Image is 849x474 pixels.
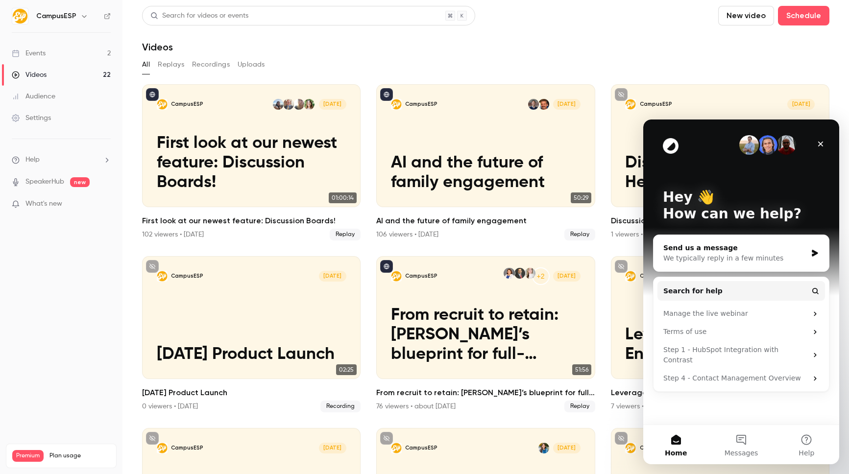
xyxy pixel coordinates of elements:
span: 51:56 [572,364,591,375]
span: [DATE] [553,271,581,282]
button: unpublished [615,432,628,445]
img: Leverage your Student Enrollment Data [625,271,636,282]
span: 50:29 [571,192,591,203]
h2: Leverage your Student Enrollment Data [611,387,829,399]
img: Jordan DiPentima [525,268,535,279]
img: Lacey Janofsky [538,443,549,453]
span: 02:25 [336,364,357,375]
h2: [DATE] Product Launch [142,387,361,399]
img: CampusESP [12,8,28,24]
p: CampusESP [171,100,203,108]
span: [DATE] [319,443,346,453]
iframe: Intercom live chat [643,119,839,464]
a: AI and the future of family engagementCampusESPJames BrightDave Becker[DATE]AI and the future of ... [376,84,595,240]
a: SpeakerHub [25,177,64,187]
button: unpublished [615,260,628,273]
div: 102 viewers • [DATE] [142,230,204,239]
button: Uploads [238,57,265,72]
h2: From recruit to retain: [PERSON_NAME]’s blueprint for full-lifecycle family engagement [376,387,595,399]
img: September 2025 Product Launch [157,271,168,282]
img: Joel Vander Horst [514,268,525,279]
button: published [380,88,393,101]
img: First look at our newest feature: Discussion Boards! [157,99,168,110]
h6: CampusESP [36,11,76,21]
div: Search for videos or events [150,11,248,21]
p: CampusESP [640,444,672,451]
a: From recruit to retain: FAU’s blueprint for full-lifecycle family engagementCampusESP+2Jordan DiP... [376,256,595,412]
p: CampusESP [405,100,437,108]
li: Discussion Boards Are Here! [611,84,829,240]
p: CampusESP [640,100,672,108]
p: [DATE] Product Launch [157,345,346,364]
h1: Videos [142,41,173,53]
div: Videos [12,70,47,80]
span: [DATE] [319,271,346,282]
a: Discussion Boards Are Here!CampusESP[DATE]Discussion Boards Are Here!00:30Discussion Boards Are H... [611,84,829,240]
span: 01:00:14 [329,192,357,203]
button: unpublished [146,432,159,445]
img: Student Enrollment New User Training [625,443,636,453]
li: Leverage your Student Enrollment Data [611,256,829,412]
h2: AI and the future of family engagement [376,215,595,227]
p: From recruit to retain: [PERSON_NAME]’s blueprint for full-lifecycle family engagement [391,306,581,364]
span: Replay [564,401,595,412]
li: AI and the future of family engagement [376,84,595,240]
section: Videos [142,6,829,468]
li: September 2025 Product Launch [142,256,361,412]
a: Leverage your Student Enrollment DataCampusESPMairin Matthews[DATE]Leverage your Student Enrollme... [611,256,829,412]
img: Gavin Grivna [283,99,294,110]
img: Family Communication New User Training [391,443,402,453]
span: Replay [564,229,595,240]
div: 1 viewers • [DATE] [611,230,665,239]
p: AI and the future of family engagement [391,153,581,192]
img: Danielle Dreeszen [293,99,304,110]
span: Premium [12,450,44,462]
img: Brooke Sterneck [304,99,315,110]
a: First look at our newest feature: Discussion Boards!CampusESPBrooke SterneckDanielle DreeszenGavi... [142,84,361,240]
button: All [142,57,150,72]
p: Leverage your Student Enrollment Data [625,325,815,364]
img: Tiffany Zheng [273,99,284,110]
button: New video [718,6,774,25]
span: [DATE] [319,99,346,110]
h2: Discussion Boards Are Here! [611,215,829,227]
div: +2 [532,267,550,285]
span: Plan usage [49,452,110,460]
span: Replay [330,229,361,240]
span: [DATE] [553,99,581,110]
img: Maura Flaschner [504,268,514,279]
button: Replays [158,57,184,72]
button: published [146,88,159,101]
div: Audience [12,92,55,101]
p: CampusESP [405,444,437,451]
li: help-dropdown-opener [12,155,111,165]
span: Help [25,155,40,165]
a: September 2025 Product LaunchCampusESP[DATE][DATE] Product Launch02:25[DATE] Product Launch0 view... [142,256,361,412]
li: First look at our newest feature: Discussion Boards! [142,84,361,240]
span: new [70,177,90,187]
h2: First look at our newest feature: Discussion Boards! [142,215,361,227]
p: CampusESP [171,272,203,280]
span: [DATE] [553,443,581,453]
div: 76 viewers • about [DATE] [376,402,456,411]
img: Discussion Boards Are Here! [625,99,636,110]
img: James Bright [538,99,549,110]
